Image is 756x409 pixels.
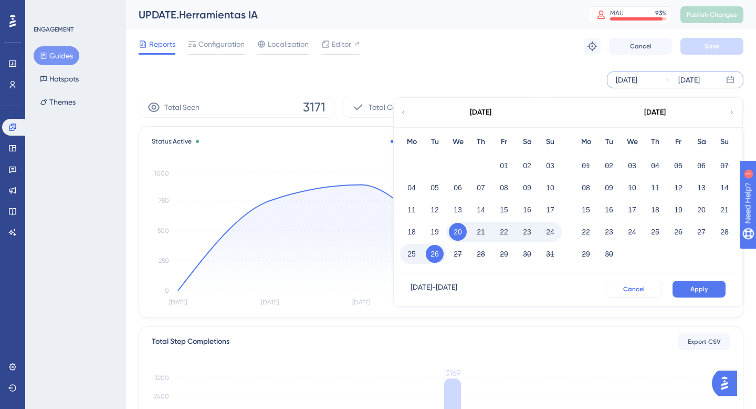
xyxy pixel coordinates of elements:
[692,201,710,219] button: 20
[616,74,637,86] div: [DATE]
[516,136,539,148] div: Sa
[403,245,421,263] button: 25
[470,106,491,119] div: [DATE]
[303,99,325,116] span: 3171
[716,223,733,241] button: 28
[541,157,559,175] button: 03
[423,136,446,148] div: Tu
[541,201,559,219] button: 17
[152,335,229,348] div: Total Step Completions
[646,157,664,175] button: 04
[600,245,618,263] button: 30
[165,287,169,294] tspan: 0
[541,223,559,241] button: 24
[449,223,467,241] button: 20
[600,201,618,219] button: 16
[159,257,169,264] tspan: 250
[495,201,513,219] button: 15
[687,11,737,19] span: Publish Changes
[154,374,169,382] tspan: 3200
[630,42,652,50] span: Cancel
[261,299,279,306] tspan: [DATE]
[577,157,595,175] button: 01
[606,281,662,298] button: Cancel
[705,42,719,50] span: Save
[469,136,492,148] div: Th
[577,245,595,263] button: 29
[492,136,516,148] div: Fr
[426,245,444,263] button: 26
[495,157,513,175] button: 01
[173,138,192,145] span: Active
[495,245,513,263] button: 29
[713,136,736,148] div: Su
[600,157,618,175] button: 02
[623,285,645,293] span: Cancel
[403,179,421,197] button: 04
[34,69,85,88] button: Hotspots
[669,179,687,197] button: 12
[400,136,423,148] div: Mo
[445,368,460,378] tspan: 3169
[597,136,621,148] div: Tu
[154,393,169,400] tspan: 2400
[34,46,79,65] button: Guides
[577,223,595,241] button: 22
[600,179,618,197] button: 09
[472,201,490,219] button: 14
[678,333,730,350] button: Export CSV
[518,223,536,241] button: 23
[680,38,743,55] button: Save
[690,136,713,148] div: Sa
[646,179,664,197] button: 11
[623,223,641,241] button: 24
[426,201,444,219] button: 12
[472,245,490,263] button: 28
[667,136,690,148] div: Fr
[403,201,421,219] button: 11
[495,179,513,197] button: 08
[164,101,199,114] span: Total Seen
[716,201,733,219] button: 21
[411,281,457,298] div: [DATE] - [DATE]
[716,157,733,175] button: 07
[157,227,169,234] tspan: 500
[610,9,624,17] div: MAU
[369,101,426,114] span: Total Completion
[644,106,666,119] div: [DATE]
[449,245,467,263] button: 27
[472,223,490,241] button: 21
[152,137,192,146] span: Status:
[332,38,351,50] span: Editor
[655,9,667,17] div: 93 %
[621,136,644,148] div: We
[518,179,536,197] button: 09
[518,157,536,175] button: 02
[446,136,469,148] div: We
[198,38,245,50] span: Configuration
[154,170,169,177] tspan: 1000
[391,137,429,146] div: Total Seen
[692,157,710,175] button: 06
[73,5,76,14] div: 1
[577,179,595,197] button: 08
[426,179,444,197] button: 05
[449,179,467,197] button: 06
[646,223,664,241] button: 25
[680,6,743,23] button: Publish Changes
[690,285,708,293] span: Apply
[688,338,721,346] span: Export CSV
[34,93,82,111] button: Themes
[541,179,559,197] button: 10
[541,245,559,263] button: 31
[692,179,710,197] button: 13
[623,157,641,175] button: 03
[518,201,536,219] button: 16
[472,179,490,197] button: 07
[669,223,687,241] button: 26
[716,179,733,197] button: 14
[644,136,667,148] div: Th
[646,201,664,219] button: 18
[426,223,444,241] button: 19
[623,201,641,219] button: 17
